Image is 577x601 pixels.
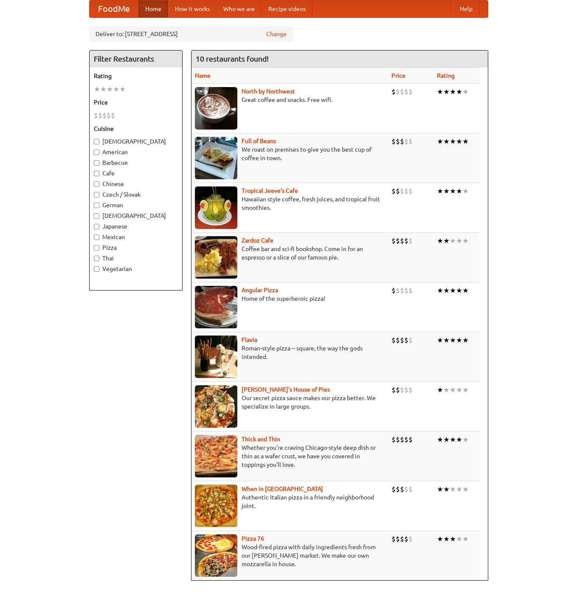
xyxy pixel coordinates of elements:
li: ★ [456,236,462,245]
p: Roman-style pizza -- square, the way the gods intended. [195,344,385,361]
li: $ [400,485,404,494]
label: Japanese [94,222,178,231]
label: American [94,148,178,156]
li: ★ [462,534,469,544]
label: Chinese [94,180,178,188]
div: Deliver to: [STREET_ADDRESS] [89,26,293,42]
li: $ [391,385,396,395]
input: Mexican [94,234,99,240]
img: north.jpg [195,87,237,130]
li: ★ [462,186,469,196]
li: ★ [450,435,456,444]
img: flavia.jpg [195,336,237,378]
li: ★ [462,485,469,494]
li: ★ [450,137,456,146]
li: $ [400,87,404,96]
li: $ [404,186,408,196]
li: $ [391,137,396,146]
img: wheninrome.jpg [195,485,237,527]
img: angular.jpg [195,286,237,328]
li: ★ [456,137,462,146]
img: zardoz.jpg [195,236,237,279]
input: Czech / Slovak [94,192,99,198]
a: Who we are [217,0,262,17]
p: Whether you're craving Chicago-style deep dish or thin as a wafer crust, we have you covered in t... [195,443,385,469]
li: $ [408,534,413,544]
a: Pizza 76 [242,535,264,542]
li: $ [408,186,413,196]
li: ★ [437,435,443,444]
li: $ [396,137,400,146]
li: $ [391,236,396,245]
p: Coffee bar and sci-fi bookshop. Come in for an espresso or a slice of our famous pie. [195,245,385,262]
p: Authentic Italian pizza in a friendly neighborhood joint. [195,493,385,510]
b: When in [GEOGRAPHIC_DATA] [242,485,323,492]
li: ★ [456,186,462,196]
li: $ [400,385,404,395]
label: German [94,201,178,209]
li: ★ [456,286,462,295]
li: ★ [100,85,107,94]
a: [PERSON_NAME]'s House of Pies [242,386,330,393]
p: Great coffee and snacks. Free wifi. [195,96,385,104]
b: Angular Pizza [242,287,278,293]
li: ★ [456,485,462,494]
li: ★ [450,186,456,196]
li: ★ [443,534,450,544]
a: Thick and Thin [242,436,280,443]
li: $ [408,137,413,146]
label: [DEMOGRAPHIC_DATA] [94,212,178,220]
li: $ [408,87,413,96]
img: jeeves.jpg [195,186,237,229]
li: $ [94,111,98,120]
li: $ [111,111,115,120]
li: $ [404,435,408,444]
ng-pluralize: 10 restaurants found! [196,55,269,63]
li: ★ [437,137,443,146]
li: ★ [443,286,450,295]
a: Flavia [242,336,257,343]
li: ★ [443,236,450,245]
li: $ [400,534,404,544]
li: $ [98,111,102,120]
a: Rating [437,72,455,79]
a: Home [138,0,168,17]
li: ★ [462,87,469,96]
p: We roast on premises to give you the best cup of coffee in town. [195,145,385,162]
img: thick.jpg [195,435,237,477]
li: ★ [107,85,113,94]
li: ★ [462,435,469,444]
li: ★ [450,485,456,494]
li: ★ [462,336,469,345]
a: Full of Beans [242,138,276,144]
a: Name [195,72,211,79]
li: $ [404,534,408,544]
li: ★ [456,336,462,345]
img: pizza76.jpg [195,534,237,577]
li: $ [396,286,400,295]
li: $ [404,336,408,345]
input: Thai [94,256,99,261]
li: $ [404,385,408,395]
li: ★ [456,435,462,444]
li: ★ [450,286,456,295]
li: $ [391,286,396,295]
li: ★ [437,485,443,494]
a: North by Northwest [242,88,295,95]
li: $ [391,336,396,345]
li: $ [396,485,400,494]
li: ★ [456,385,462,395]
li: ★ [443,137,450,146]
li: ★ [443,435,450,444]
a: Tropical Jeeve's Cafe [242,187,298,194]
a: FoodMe [90,0,138,17]
li: $ [404,87,408,96]
label: Czech / Slovak [94,190,178,199]
li: $ [408,236,413,245]
a: Zardoz Cafe [242,237,273,244]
